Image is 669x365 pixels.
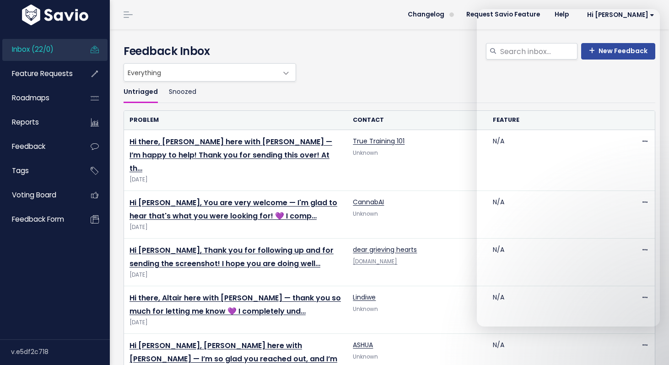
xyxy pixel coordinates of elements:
iframe: Intercom live chat [638,334,660,356]
span: Inbox (22/0) [12,44,54,54]
span: Unknown [353,353,378,360]
span: Voting Board [12,190,56,200]
span: Reports [12,117,39,127]
span: Unknown [353,305,378,313]
a: Reports [2,112,76,133]
th: Contact [347,111,487,130]
a: Feature Requests [2,63,76,84]
a: Voting Board [2,185,76,206]
span: [DATE] [129,318,342,327]
a: Feedback form [2,209,76,230]
span: Changelog [408,11,444,18]
span: Feedback [12,142,45,151]
span: Everything [124,64,277,81]
span: [DATE] [129,270,342,280]
a: [DOMAIN_NAME] [353,258,397,265]
span: Feature Requests [12,69,73,78]
a: True Training 101 [353,136,405,146]
span: Unknown [353,149,378,157]
span: Roadmaps [12,93,49,103]
a: Hi there, [PERSON_NAME] here with [PERSON_NAME] — I’m happy to help! Thank you for sending this o... [129,136,332,174]
div: v.e5df2c718 [11,340,110,364]
a: Roadmaps [2,87,76,109]
span: Feedback form [12,214,64,224]
a: CannabAI [353,197,384,207]
a: Hi there, Altair here with [PERSON_NAME] — thank you so much for letting me know 💜 I completely und… [129,293,341,316]
span: [DATE] [129,175,342,185]
a: Tags [2,160,76,181]
iframe: To enrich screen reader interactions, please activate Accessibility in Grammarly extension settings [477,9,660,327]
a: Untriaged [124,82,158,103]
ul: Filter feature requests [124,82,655,103]
a: dear grieving hearts [353,245,417,254]
span: Unknown [353,210,378,218]
span: Everything [124,63,296,82]
a: Snoozed [169,82,196,103]
h4: Feedback Inbox [124,43,655,60]
span: [DATE] [129,223,342,232]
a: Lindiwe [353,293,376,302]
a: Request Savio Feature [459,8,547,22]
a: Help [547,8,576,22]
img: logo-white.9d6f32f41409.svg [20,5,91,25]
span: Tags [12,166,29,175]
a: Hi [PERSON_NAME], You are very welcome — I'm glad to hear that's what you were looking for! 💜 I c... [129,197,337,221]
a: Hi [PERSON_NAME] [576,8,662,22]
th: Problem [124,111,347,130]
a: Inbox (22/0) [2,39,76,60]
a: Feedback [2,136,76,157]
a: Hi [PERSON_NAME], Thank you for following up and for sending the screenshot! I hope you are doing... [129,245,334,269]
a: ASHUA [353,340,373,349]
